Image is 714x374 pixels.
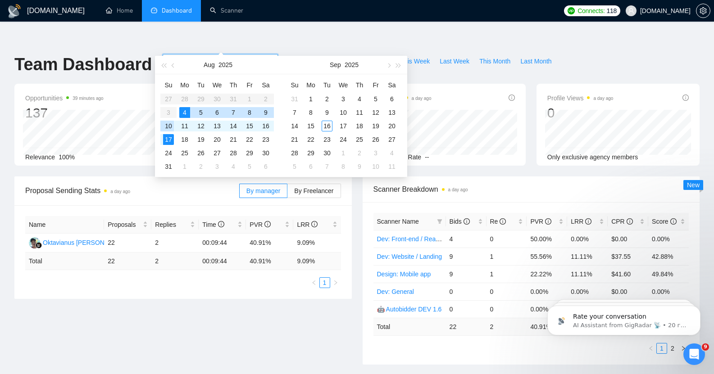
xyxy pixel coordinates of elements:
td: 2025-10-04 [384,146,400,160]
td: 0.00% [567,230,608,248]
td: Total [373,318,446,335]
div: 13 [387,107,397,118]
div: 22 [244,134,255,145]
span: Last Week [440,56,469,66]
div: 6 [212,107,223,118]
td: 2025-09-02 [193,160,209,173]
td: 0.00% [527,300,567,318]
div: 31 [289,94,300,104]
td: 2025-09-06 [258,160,274,173]
span: Scanner Name [377,218,419,225]
td: 2025-09-11 [351,106,368,119]
div: 4 [354,94,365,104]
td: 00:09:44 [199,252,246,270]
div: 2 [322,94,332,104]
span: Scanner Breakdown [373,184,689,195]
th: Th [225,78,241,92]
a: 🤖 Autobidder DEV 1.6 [377,306,442,313]
td: 2025-08-06 [209,106,225,119]
span: By Freelancer [294,187,333,194]
th: Mo [303,78,319,92]
td: 9 [446,248,487,265]
span: This Week [400,56,430,66]
td: 11.11% [567,248,608,265]
th: Mo [177,78,193,92]
div: 20 [387,121,397,131]
td: 22 [104,252,151,270]
div: 5 [289,161,300,172]
td: 40.91 % [246,252,293,270]
div: 12 [370,107,381,118]
td: 2025-08-22 [241,133,258,146]
th: Name [25,216,104,234]
div: 10 [163,121,174,131]
div: 28 [289,148,300,158]
td: 2025-09-04 [225,160,241,173]
div: 29 [244,148,255,158]
div: Oktavianus [PERSON_NAME] Tape [43,238,143,248]
img: gigradar-bm.png [36,242,42,248]
span: info-circle [545,218,551,225]
h1: Team Dashboard [14,54,152,75]
div: 16 [322,121,332,131]
div: message notification from AI Assistant from GigRadar 📡, 20 год. тому. Rate your conversation [14,19,167,49]
div: 26 [370,134,381,145]
td: 2025-09-23 [319,133,335,146]
div: 15 [244,121,255,131]
span: Bids [450,218,470,225]
td: 2025-10-03 [368,146,384,160]
div: 0 [547,104,614,122]
div: 30 [322,148,332,158]
td: 2025-09-30 [319,146,335,160]
td: 2025-08-19 [193,133,209,146]
iframe: Intercom notifications повідомлення [534,287,714,350]
td: 2025-08-21 [225,133,241,146]
td: 11.11% [567,265,608,283]
td: 0.00% [648,283,689,300]
td: 50.00% [527,230,567,248]
button: Sep [330,56,341,74]
span: info-circle [509,95,515,101]
a: Dev: Website / Landing [377,253,442,260]
div: 7 [322,161,332,172]
img: Profile image for AI Assistant from GigRadar 📡 [20,27,35,41]
button: right [330,277,341,288]
td: 2025-08-17 [160,133,177,146]
div: 2 [196,161,206,172]
span: info-circle [218,221,224,227]
div: 18 [179,134,190,145]
span: info-circle [464,218,470,225]
iframe: Intercom live chat [683,343,705,365]
div: 6 [305,161,316,172]
div: 5 [244,161,255,172]
div: 4 [179,107,190,118]
div: 5 [370,94,381,104]
th: Tu [319,78,335,92]
td: 9.09% [293,234,341,252]
span: left [311,280,317,285]
td: 2025-09-16 [319,119,335,133]
th: We [209,78,225,92]
th: Sa [384,78,400,92]
td: 2025-10-06 [303,160,319,173]
div: 27 [212,148,223,158]
div: 27 [387,134,397,145]
td: 2025-08-11 [177,119,193,133]
div: 29 [305,148,316,158]
div: 8 [244,107,255,118]
div: 6 [387,94,397,104]
span: Dashboard [162,7,192,14]
div: 12 [196,121,206,131]
time: a day ago [110,189,130,194]
a: searchScanner [210,7,243,14]
span: -- [425,153,429,161]
button: 2025 [218,56,232,74]
td: 2025-09-07 [287,106,303,119]
span: info-circle [264,221,271,227]
td: 2025-08-10 [160,119,177,133]
td: 2025-10-05 [287,160,303,173]
div: 22 [305,134,316,145]
div: 9 [354,161,365,172]
td: 2025-10-02 [351,146,368,160]
span: setting [696,7,710,14]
